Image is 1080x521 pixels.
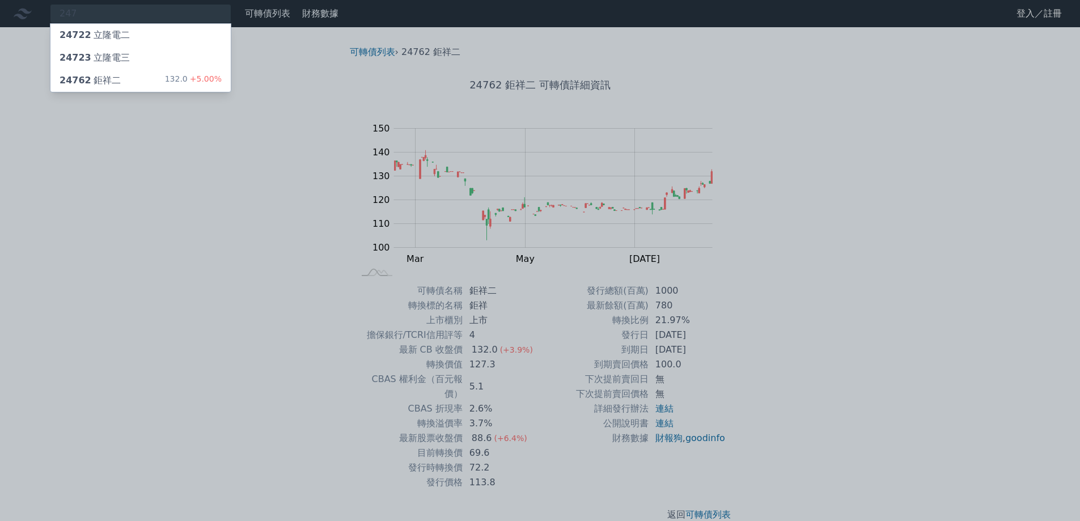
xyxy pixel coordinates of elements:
a: 24723立隆電三 [50,46,231,69]
span: 24722 [60,29,91,40]
div: 132.0 [165,74,222,87]
span: +5.00% [188,74,222,83]
a: 24722立隆電二 [50,24,231,46]
span: 24723 [60,52,91,63]
a: 24762鉅祥二 132.0+5.00% [50,69,231,92]
div: 鉅祥二 [60,74,121,87]
span: 24762 [60,75,91,86]
div: 立隆電三 [60,51,130,65]
div: 立隆電二 [60,28,130,42]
